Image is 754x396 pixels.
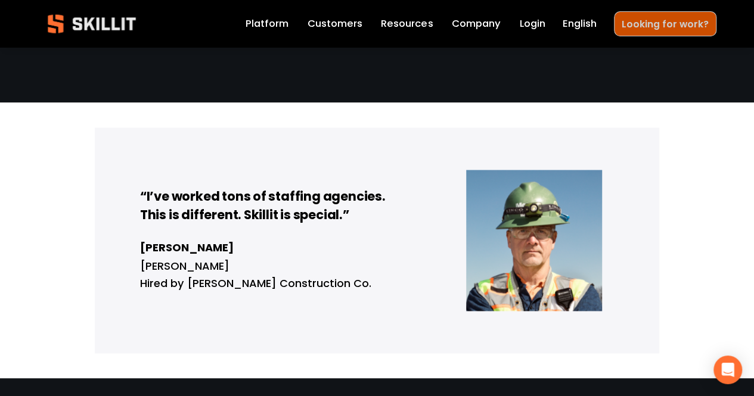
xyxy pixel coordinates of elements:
[713,356,742,384] div: Open Intercom Messenger
[140,239,614,292] p: [PERSON_NAME] Hired by [PERSON_NAME] Construction Co.
[381,17,433,32] span: Resources
[246,15,288,32] a: Platform
[520,15,545,32] a: Login
[308,15,362,32] a: Customers
[140,239,234,258] strong: [PERSON_NAME]
[381,15,433,32] a: folder dropdown
[38,6,146,42] img: Skillit
[140,187,386,227] strong: “I’ve worked tons of staffing agencies. This is different. Skillit is special.”
[614,11,716,36] a: Looking for work?
[563,17,597,32] span: English
[452,15,501,32] a: Company
[563,15,597,32] div: language picker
